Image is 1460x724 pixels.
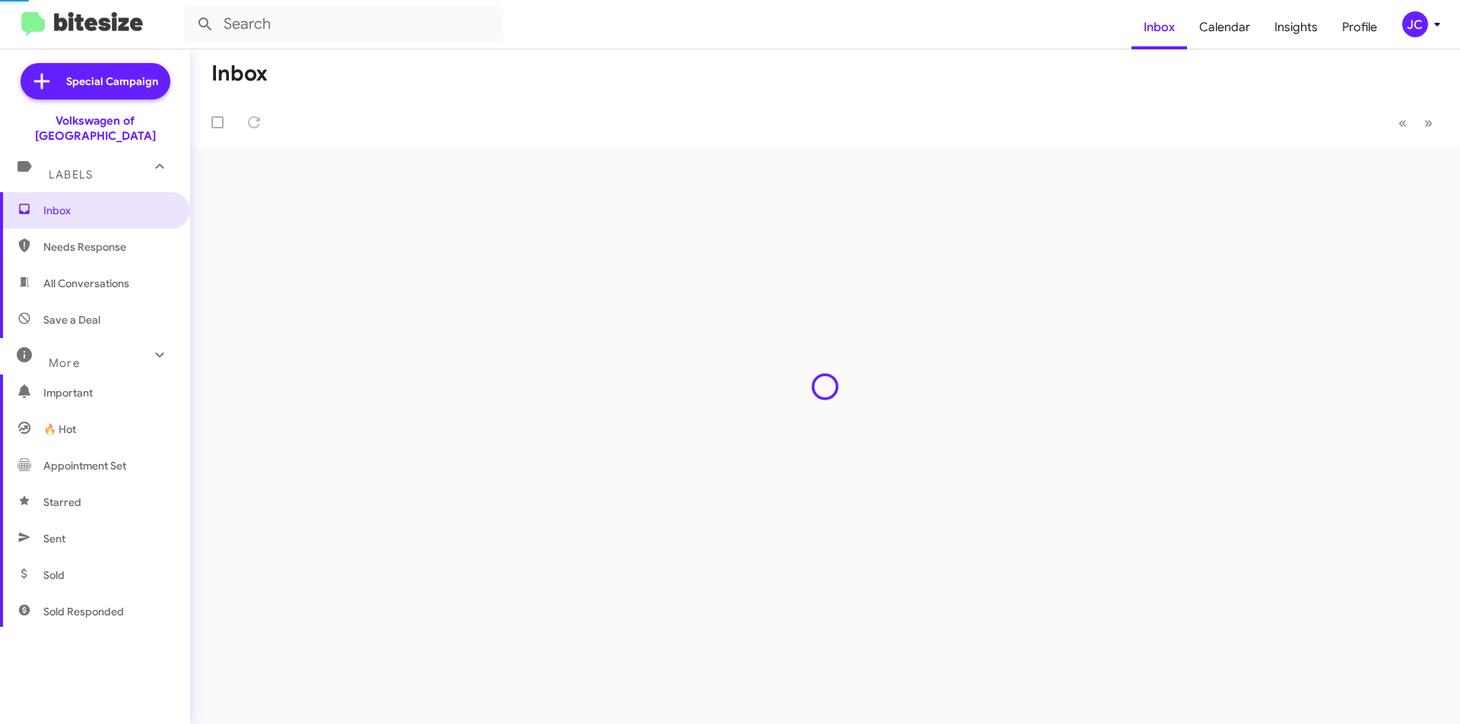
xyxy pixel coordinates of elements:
[43,422,76,437] span: 🔥 Hot
[43,531,65,546] span: Sent
[1262,5,1330,49] a: Insights
[184,6,503,43] input: Search
[1389,11,1443,37] button: JC
[66,74,158,89] span: Special Campaign
[43,604,124,619] span: Sold Responded
[1424,113,1433,132] span: »
[43,458,126,473] span: Appointment Set
[1398,113,1407,132] span: «
[43,568,65,583] span: Sold
[21,63,170,100] a: Special Campaign
[1131,5,1187,49] a: Inbox
[43,385,173,400] span: Important
[43,495,81,510] span: Starred
[43,276,129,291] span: All Conversations
[43,239,173,255] span: Needs Response
[1389,107,1416,138] button: Previous
[1330,5,1389,49] a: Profile
[43,312,100,327] span: Save a Deal
[1402,11,1428,37] div: JC
[49,168,93,182] span: Labels
[43,203,173,218] span: Inbox
[1390,107,1442,138] nav: Page navigation example
[1415,107,1442,138] button: Next
[49,356,80,370] span: More
[1187,5,1262,49] a: Calendar
[211,62,268,86] h1: Inbox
